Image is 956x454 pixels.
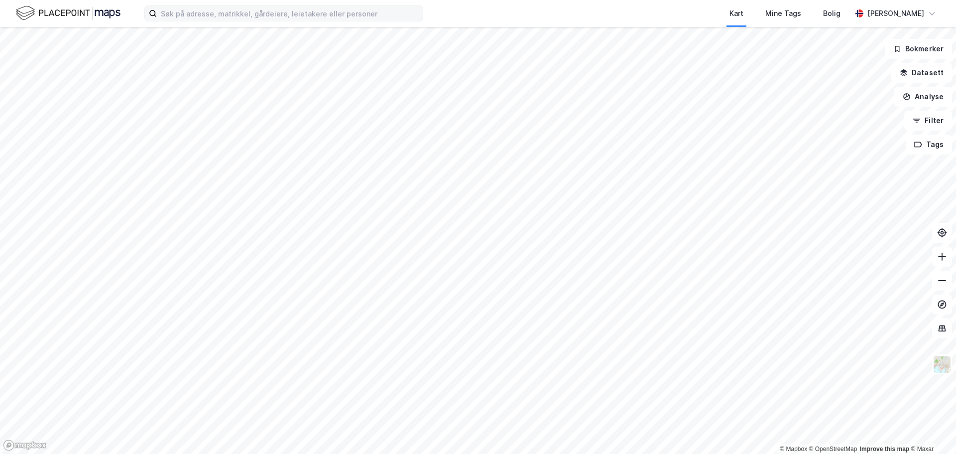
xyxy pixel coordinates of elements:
div: Kontrollprogram for chat [906,406,956,454]
div: Bolig [823,7,840,19]
iframe: Chat Widget [906,406,956,454]
div: Mine Tags [765,7,801,19]
div: Kart [729,7,743,19]
img: logo.f888ab2527a4732fd821a326f86c7f29.svg [16,4,120,22]
div: [PERSON_NAME] [867,7,924,19]
input: Søk på adresse, matrikkel, gårdeiere, leietakere eller personer [157,6,423,21]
